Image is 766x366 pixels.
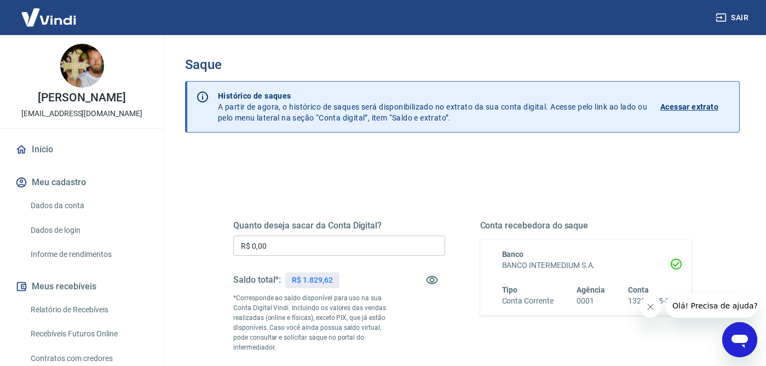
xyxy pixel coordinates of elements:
h3: Saque [185,57,740,72]
h6: Conta Corrente [502,295,554,307]
p: *Corresponde ao saldo disponível para uso na sua Conta Digital Vindi. Incluindo os valores das ve... [233,293,392,352]
button: Meu cadastro [13,170,151,195]
a: Relatório de Recebíveis [26,299,151,321]
p: R$ 1.829,62 [292,274,332,286]
button: Sair [713,8,753,28]
h6: 0001 [577,295,605,307]
a: Dados da conta [26,195,151,217]
h6: BANCO INTERMEDIUM S.A. [502,260,670,271]
p: Histórico de saques [218,90,647,101]
iframe: Fechar mensagem [640,296,661,318]
p: A partir de agora, o histórico de saques será disponibilizado no extrato da sua conta digital. Ac... [218,90,647,123]
a: Início [13,138,151,162]
h5: Saldo total*: [233,274,281,285]
h5: Conta recebedora do saque [480,220,692,231]
h6: 13253565-3 [628,295,670,307]
p: [EMAIL_ADDRESS][DOMAIN_NAME] [21,108,142,119]
button: Meus recebíveis [13,274,151,299]
iframe: Botão para abrir a janela de mensagens [722,322,757,357]
a: Dados de login [26,219,151,242]
span: Olá! Precisa de ajuda? [7,8,92,16]
span: Agência [577,285,605,294]
span: Banco [502,250,524,259]
iframe: Mensagem da empresa [666,294,757,318]
a: Informe de rendimentos [26,243,151,266]
p: [PERSON_NAME] [38,92,125,104]
a: Recebíveis Futuros Online [26,323,151,345]
a: Acessar extrato [660,90,730,123]
p: Acessar extrato [660,101,718,112]
img: Vindi [13,1,84,34]
span: Tipo [502,285,518,294]
img: 67ca94bc-1153-4620-8862-446eedf2c780.jpeg [60,44,104,88]
h5: Quanto deseja sacar da Conta Digital? [233,220,445,231]
span: Conta [628,285,649,294]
